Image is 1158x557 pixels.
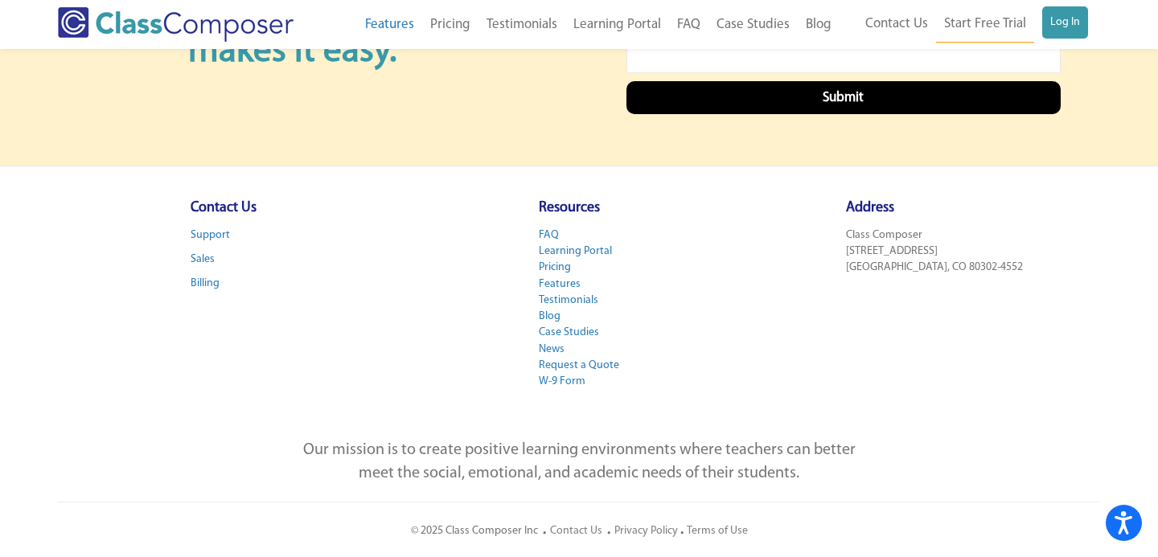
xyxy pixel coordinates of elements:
[191,253,215,265] a: Sales
[357,7,422,43] a: Features
[543,522,546,538] span: .
[539,294,598,306] a: Testimonials
[565,7,669,43] a: Learning Portal
[298,439,860,485] p: Our mission is to create positive learning environments where teachers can better meet the social...
[936,6,1034,43] a: Start Free Trial
[550,525,602,537] a: Contact Us
[539,326,599,338] a: Case Studies
[687,525,748,537] a: Terms of Use
[539,199,619,219] h4: Resources
[539,229,559,241] a: FAQ
[680,522,684,538] span: .
[539,261,571,273] a: Pricing
[539,310,561,322] a: Blog
[857,6,936,42] a: Contact Us
[539,359,619,371] a: Request a Quote
[669,7,708,43] a: FAQ
[411,525,538,537] span: © 2025 Class Composer Inc
[614,525,678,537] a: Privacy Policy
[846,227,1023,276] p: Class Composer [STREET_ADDRESS] [GEOGRAPHIC_DATA], CO 80302-4552
[607,522,610,538] span: .
[1042,6,1088,39] a: Log In
[539,343,565,355] a: News
[422,7,478,43] a: Pricing
[539,375,585,387] a: W-9 Form
[539,245,612,257] a: Learning Portal
[626,81,1061,114] button: Submit
[840,6,1088,43] nav: Header Menu
[191,229,230,241] a: Support
[191,199,257,219] h4: Contact Us
[331,7,840,43] nav: Header Menu
[191,277,220,289] a: Billing
[708,7,798,43] a: Case Studies
[478,7,565,43] a: Testimonials
[798,7,840,43] a: Blog
[539,278,581,290] a: Features
[846,199,1023,219] h4: Address
[58,7,294,42] img: Class Composer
